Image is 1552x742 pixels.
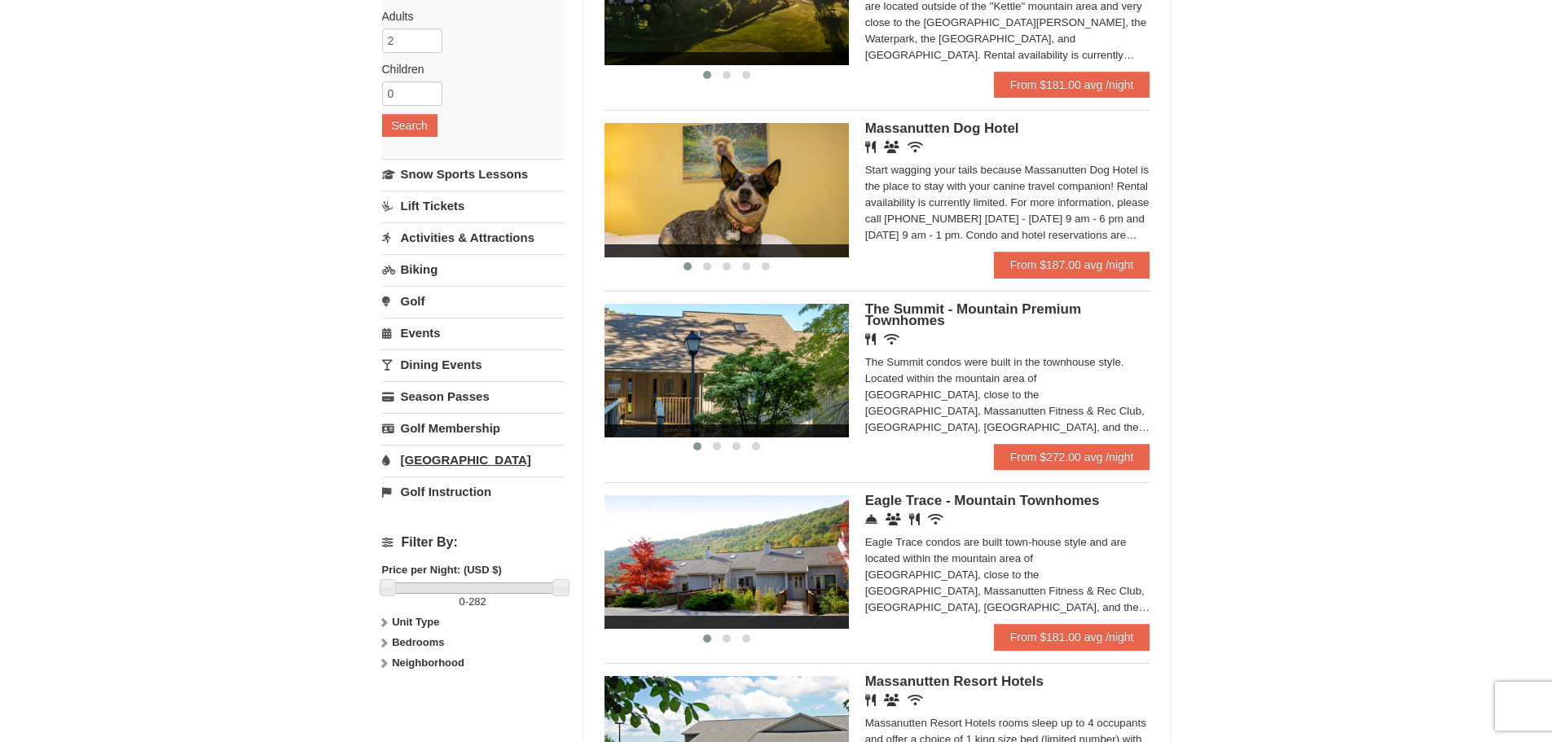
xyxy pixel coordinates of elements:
[382,594,564,610] label: -
[908,141,923,153] i: Wireless Internet (free)
[886,513,901,525] i: Conference Facilities
[865,121,1019,136] span: Massanutten Dog Hotel
[382,318,564,348] a: Events
[382,286,564,316] a: Golf
[909,513,920,525] i: Restaurant
[382,564,502,576] strong: Price per Night: (USD $)
[994,252,1150,278] a: From $187.00 avg /night
[382,254,564,284] a: Biking
[994,72,1150,98] a: From $181.00 avg /night
[865,534,1150,616] div: Eagle Trace condos are built town-house style and are located within the mountain area of [GEOGRA...
[994,444,1150,470] a: From $272.00 avg /night
[382,413,564,443] a: Golf Membership
[392,616,439,628] strong: Unit Type
[468,595,486,608] span: 282
[865,301,1081,328] span: The Summit - Mountain Premium Townhomes
[382,159,564,189] a: Snow Sports Lessons
[382,535,564,550] h4: Filter By:
[865,513,877,525] i: Concierge Desk
[865,694,876,706] i: Restaurant
[884,333,899,345] i: Wireless Internet (free)
[459,595,465,608] span: 0
[382,8,552,24] label: Adults
[865,354,1150,436] div: The Summit condos were built in the townhouse style. Located within the mountain area of [GEOGRAP...
[382,114,437,137] button: Search
[865,162,1150,244] div: Start wagging your tails because Massanutten Dog Hotel is the place to stay with your canine trav...
[382,191,564,221] a: Lift Tickets
[382,476,564,507] a: Golf Instruction
[865,674,1044,689] span: Massanutten Resort Hotels
[382,381,564,411] a: Season Passes
[908,694,923,706] i: Wireless Internet (free)
[884,694,899,706] i: Banquet Facilities
[382,61,552,77] label: Children
[865,493,1100,508] span: Eagle Trace - Mountain Townhomes
[865,141,876,153] i: Restaurant
[382,445,564,475] a: [GEOGRAPHIC_DATA]
[382,222,564,252] a: Activities & Attractions
[392,656,464,669] strong: Neighborhood
[884,141,899,153] i: Banquet Facilities
[392,636,444,648] strong: Bedrooms
[928,513,943,525] i: Wireless Internet (free)
[382,349,564,380] a: Dining Events
[994,624,1150,650] a: From $181.00 avg /night
[865,333,876,345] i: Restaurant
